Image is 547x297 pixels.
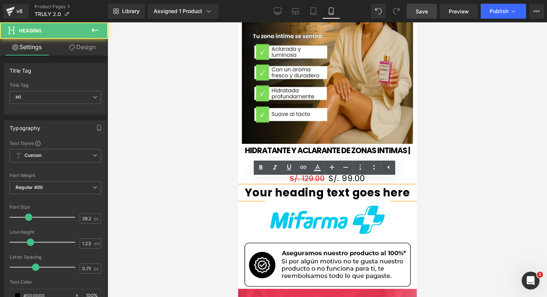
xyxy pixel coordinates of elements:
div: Font Weight [10,173,101,178]
a: Laptop [287,4,304,19]
a: v6 [3,4,29,19]
span: Preview [449,7,469,15]
div: Title Tag [10,83,101,88]
div: Text Styles [10,140,101,146]
div: Line Height [10,230,101,235]
span: Save [416,7,428,15]
button: Redo [389,4,404,19]
a: HIDRATANTE Y ACLARANTE DE ZONAS INTIMAS | TRULY® [4,121,175,148]
div: Font Size [10,205,101,210]
a: Product Pages [35,4,108,10]
span: TRULY 2.0 [35,11,61,17]
button: Undo [371,4,386,19]
span: Publish [490,8,508,14]
a: Tablet [304,4,322,19]
div: v6 [15,6,24,16]
span: S/. 99.00 [90,149,127,164]
b: Regular 400 [16,184,43,190]
a: New Library [108,4,145,19]
span: Library [122,8,140,15]
b: Custom [25,152,42,159]
span: 1 [537,272,543,278]
span: S/. 129.00 [52,151,86,161]
a: Mobile [322,4,340,19]
div: Assigned 1 Product [154,7,212,15]
div: Typography [10,121,40,131]
div: Text Color [10,279,101,285]
span: px [94,216,100,221]
button: More [529,4,544,19]
div: Title Tag [10,63,32,74]
iframe: Intercom live chat [522,272,540,290]
span: px [94,266,100,271]
a: Design [55,39,109,56]
a: Desktop [269,4,287,19]
span: Heading [19,28,42,34]
b: H1 [16,94,21,100]
div: Letter Spacing [10,255,101,260]
span: em [94,241,100,246]
a: Preview [440,4,478,19]
button: Publish [481,4,526,19]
